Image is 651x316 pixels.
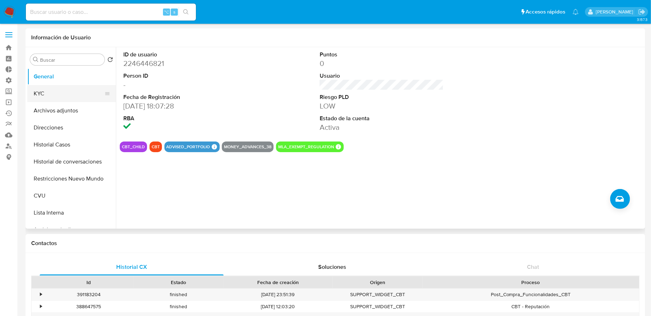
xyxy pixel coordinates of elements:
[44,301,134,312] div: 388647575
[27,85,110,102] button: KYC
[320,72,444,80] dt: Usuario
[26,7,196,17] input: Buscar usuario o caso...
[49,279,129,286] div: Id
[318,263,346,271] span: Soluciones
[123,93,247,101] dt: Fecha de Registración
[27,170,116,187] button: Restricciones Nuevo Mundo
[422,289,639,300] div: Post_Compra_Funcionalidades_CBT
[422,301,639,312] div: CBT - Reputación
[27,221,116,238] button: Anticipos de dinero
[320,122,444,132] dd: Activa
[638,8,646,16] a: Salir
[526,8,566,16] span: Accesos rápidos
[27,136,116,153] button: Historial Casos
[173,9,175,15] span: s
[31,240,640,247] h1: Contactos
[123,115,247,122] dt: RBA
[320,59,444,68] dd: 0
[228,279,328,286] div: Fecha de creación
[134,289,223,300] div: finished
[27,68,116,85] button: General
[333,301,422,312] div: SUPPORT_WIDGET_CBT
[123,59,247,68] dd: 2246446821
[27,153,116,170] button: Historial de conversaciones
[596,9,636,15] p: fabricio.bottalo@mercadolibre.com
[134,301,223,312] div: finished
[320,115,444,122] dt: Estado de la cuenta
[338,279,417,286] div: Origen
[40,303,42,310] div: •
[40,291,42,298] div: •
[179,7,193,17] button: search-icon
[123,80,247,90] dd: -
[27,102,116,119] button: Archivos adjuntos
[139,279,218,286] div: Estado
[44,289,134,300] div: 391183204
[27,204,116,221] button: Lista Interna
[320,51,444,59] dt: Puntos
[107,57,113,65] button: Volver al orden por defecto
[123,72,247,80] dt: Person ID
[320,101,444,111] dd: LOW
[223,289,333,300] div: [DATE] 23:51:39
[223,301,333,312] div: [DATE] 12:03:20
[123,101,247,111] dd: [DATE] 18:07:28
[527,263,539,271] span: Chat
[573,9,579,15] a: Notificaciones
[27,119,116,136] button: Direcciones
[164,9,169,15] span: ⌥
[333,289,422,300] div: SUPPORT_WIDGET_CBT
[40,57,102,63] input: Buscar
[320,93,444,101] dt: Riesgo PLD
[427,279,634,286] div: Proceso
[33,57,39,62] button: Buscar
[123,51,247,59] dt: ID de usuario
[31,34,91,41] h1: Información de Usuario
[27,187,116,204] button: CVU
[116,263,147,271] span: Historial CX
